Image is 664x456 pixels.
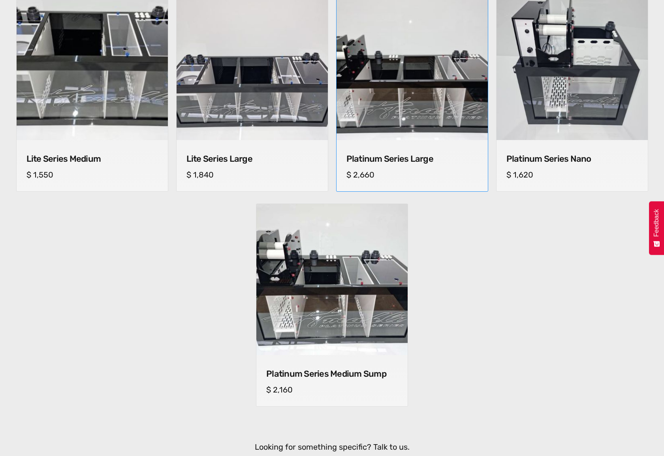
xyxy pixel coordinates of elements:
[180,442,484,452] h5: Looking for something specific? Talk to us.
[256,204,408,407] a: Platinum Series Medium SumpPlatinum Series Medium SumpPlatinum Series Medium Sump$ 2,160
[506,154,638,164] h4: Platinum Series Nano
[346,170,478,179] h5: $ 2,660
[256,204,408,355] img: Platinum Series Medium Sump
[186,154,318,164] h4: Lite Series Large
[346,154,478,164] h4: Platinum Series Large
[186,170,318,179] h5: $ 1,840
[26,154,158,164] h4: Lite Series Medium
[266,385,398,394] h5: $ 2,160
[26,170,158,179] h5: $ 1,550
[653,209,660,237] span: Feedback
[266,369,398,379] h4: Platinum Series Medium Sump
[506,170,638,179] h5: $ 1,620
[649,201,664,255] button: Feedback - Show survey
